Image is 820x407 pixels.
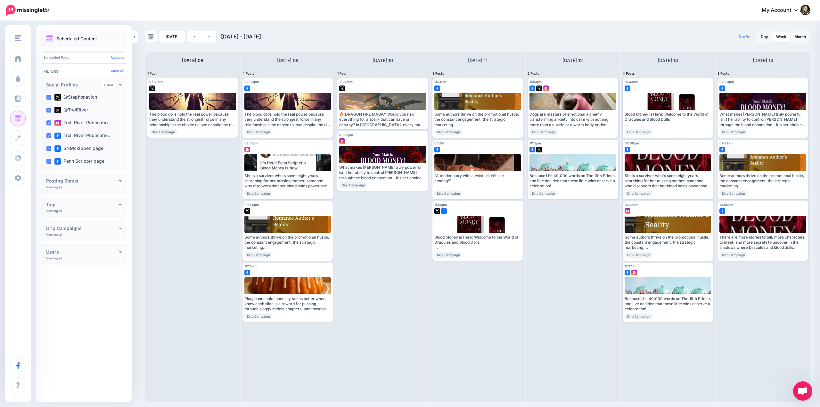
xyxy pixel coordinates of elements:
a: My Account [755,3,810,18]
span: 02:38pm [244,141,258,145]
label: Penn Scripter page [54,158,104,165]
span: 10:30am [339,80,353,84]
h4: Filters [44,69,124,74]
h4: Social Profiles [46,83,101,87]
div: The blood dolls hold the real power because they understand the strongest force in any relationsh... [149,112,236,127]
img: facebook-square.png [434,85,440,91]
h4: [DATE] 14 [753,57,773,64]
span: Drip Campaign [434,129,463,135]
img: instagram-square.png [631,270,637,275]
span: 02:00pm [244,80,259,84]
h4: [DATE] 11 [468,57,488,64]
img: calendar-grey-darker.png [148,34,154,40]
span: 3 Posts [432,71,444,75]
img: facebook-square.png [719,147,725,152]
h4: [DATE] 13 [658,57,678,64]
span: Drip Campaign [625,191,653,196]
span: Drip Campaign [244,191,273,196]
img: twitter-square.png [54,94,61,101]
span: 09:44pm [244,203,259,207]
img: facebook-square.png [625,270,630,275]
img: instagram-square.png [543,85,549,91]
label: @TrollRiver [54,107,88,113]
span: [DATE] - [DATE] [221,33,261,40]
p: Viewing all [46,185,62,189]
img: twitter-square.png [244,208,250,214]
span: 09:21pm [719,141,733,145]
span: Drip Campaign [625,129,653,135]
div: Some authors thrive on the promotional hustle, the constant engagement, the strategic marketing. ... [434,112,521,127]
span: Drip Campaign [625,313,653,319]
div: She's a survivor who's spent eight years searching for her missing mother, someone who discovers ... [244,173,331,189]
img: instagram-square.png [625,208,630,214]
span: 11:25pm [244,264,257,268]
img: facebook-square.png [719,85,725,91]
span: 1 Post [337,71,347,75]
a: Week [772,32,790,42]
p: Viewing all [46,256,62,260]
span: 1 Post [147,71,157,75]
a: Upgrade [111,55,124,59]
div: The blood dolls hold the real power because they understand the strongest force in any relationsh... [244,112,331,127]
span: Drip Campaign [149,129,177,135]
a: Day [757,32,772,42]
a: Month [791,32,810,42]
p: Viewing all [46,209,62,213]
img: instagram-square.png [339,138,345,144]
div: "A tender story with a twist I didn't see coming!" Read more 👉 [URL] #amwriting #CoverReveal #Car... [434,173,521,189]
img: facebook-square.png [441,208,447,214]
a: [DATE] [159,31,185,43]
span: 02:00pm [625,141,639,145]
div: What makes [PERSON_NAME] truly powerful isn't her ability to control [PERSON_NAME] through the bl... [719,112,806,127]
span: Drip Campaign [719,252,748,258]
span: Drafts [739,35,750,39]
span: Drip Campaign [244,313,273,319]
span: 02:28pm [625,203,638,207]
h4: [DATE] 10 [373,57,393,64]
img: instagram-square.png [244,147,250,152]
label: Troll River Publicatio… [54,133,112,139]
span: 02:38pm [339,133,353,137]
div: Blood Money is Here: Welcome to the World of Dracules and Blood Dolls Read more 👉 [URL] #Snmckibb... [625,112,711,127]
div: Blood Money is Here: Welcome to the World of Dracules and Blood Dolls Read more 👉 [URL] #Snmckibb... [434,235,521,250]
span: 11:14pm [434,80,446,84]
img: facebook-square.png [434,147,440,152]
label: SNMckibben page [54,145,103,152]
span: 11:37pm [625,264,636,268]
div: Dogs are masters of emotional alchemy, transforming anxiety into calm with nothing more than a nu... [529,112,616,127]
span: Drip Campaign [434,191,463,196]
span: 3 Posts [717,71,729,75]
span: Drip Campaign [244,252,273,258]
a: Clear All [111,69,124,73]
img: facebook-square.png [625,147,630,152]
span: 11:53pm [529,80,542,84]
h4: [DATE] 12 [562,57,583,64]
img: instagram-square.png [54,120,61,126]
span: Drip Campaign [339,182,367,188]
span: 02:00pm [719,80,734,84]
img: calendar.png [46,35,53,42]
img: twitter-square.png [536,85,542,91]
span: 01:33am [625,80,638,84]
span: Drip Campaign [625,252,653,258]
p: Scheduled Posts [44,56,124,59]
h4: Drip Campaigns [46,226,119,231]
span: 11:19pm [529,141,541,145]
div: Because I hit 40,000 words on The 19th Prince, and I've decided that these little wins deserve a ... [625,296,711,312]
img: facebook-square.png [719,208,725,214]
span: Drip Campaign [719,129,748,135]
img: facebook-square.png [54,158,61,165]
h4: Tags [46,202,119,207]
img: facebook-square.png [244,85,250,91]
div: Some authors thrive on the promotional hustle, the constant engagement, the strategic marketing. ... [625,235,711,250]
img: twitter-square.png [54,107,61,113]
h4: [DATE] 09 [277,57,299,64]
a: Add [101,82,116,88]
span: 11:54pm [434,203,447,207]
div: Some authors thrive on the promotional hustle, the constant engagement, the strategic marketing. ... [719,173,806,189]
div: There are more stories to tell, more characters to meet, and more secrets to uncover in the shado... [719,235,806,250]
div: Because I hit 40,000 words on The 19th Prince, and I've decided that these little wins deserve a ... [529,173,616,189]
img: twitter-square.png [434,208,440,214]
img: facebook-square.png [54,133,61,139]
img: twitter-square.png [536,147,542,152]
